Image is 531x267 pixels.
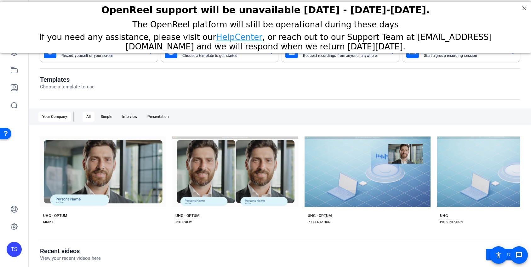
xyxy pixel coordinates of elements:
[515,251,523,259] mat-icon: message
[43,213,67,218] div: UHG - OPTUM
[38,112,71,122] div: Your Company
[303,54,385,58] mat-card-subtitle: Request recordings from anyone, anywhere
[8,3,523,14] h2: OpenReel support will be unavailable Thursday - Friday, October 16th-17th.
[40,83,94,91] p: Choose a template to use
[486,249,520,260] a: Go to library
[40,76,94,83] h1: Templates
[7,242,22,257] div: TS
[216,31,262,40] a: HelpCenter
[40,247,101,255] h1: Recent videos
[440,220,463,225] div: PRESENTATION
[182,54,265,58] mat-card-subtitle: Choose a template to get started
[83,112,94,122] div: All
[118,112,141,122] div: Interview
[61,54,144,58] mat-card-subtitle: Record yourself or your screen
[495,251,502,259] mat-icon: accessibility
[308,213,332,218] div: UHG - OPTUM
[39,31,492,50] span: If you need any assistance, please visit our , or reach out to our Support Team at [EMAIL_ADDRESS...
[132,18,398,28] span: The OpenReel platform will still be operational during these days
[40,255,101,262] p: View your recent videos here
[440,213,448,218] div: UHG
[175,213,200,218] div: UHG - OPTUM
[144,112,173,122] div: Presentation
[43,220,54,225] div: SIMPLE
[308,220,330,225] div: PRESENTATION
[175,220,192,225] div: INTERVIEW
[424,54,506,58] mat-card-subtitle: Start a group recording session
[97,112,116,122] div: Simple
[520,3,528,11] div: Close Step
